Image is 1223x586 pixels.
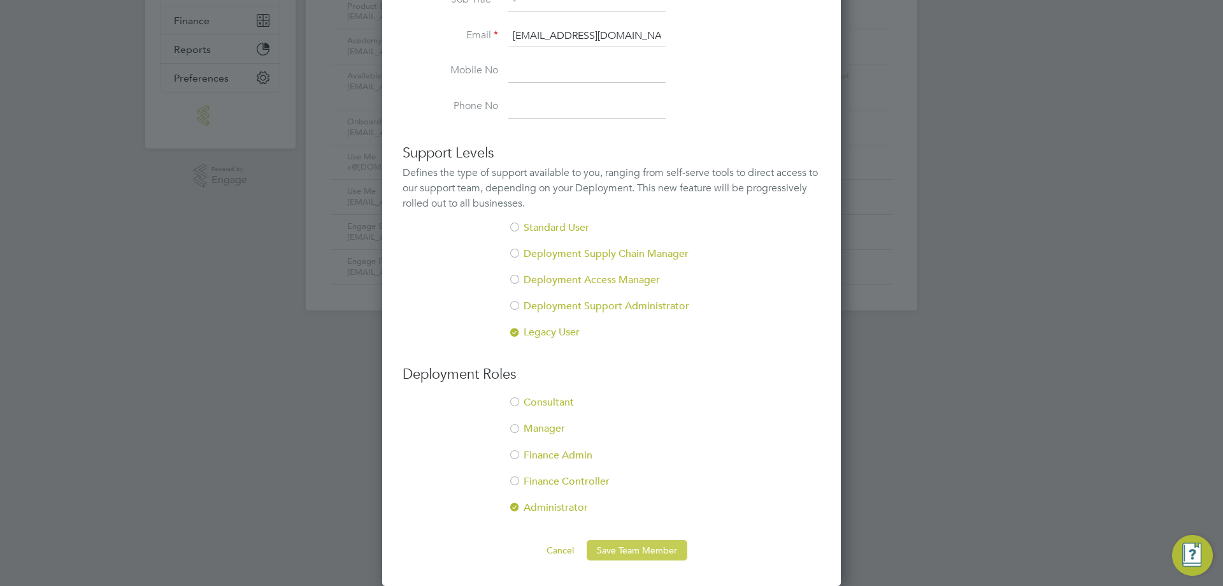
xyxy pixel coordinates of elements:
li: Finance Controller [403,475,820,501]
label: Email [403,29,498,42]
div: Defines the type of support available to you, ranging from self-serve tools to direct access to o... [403,165,820,211]
li: Deployment Supply Chain Manager [403,247,820,274]
li: Deployment Access Manager [403,274,820,300]
button: Engage Resource Center [1172,535,1213,576]
button: Cancel [536,540,584,560]
h3: Support Levels [403,144,820,163]
li: Administrator [403,501,820,527]
label: Phone No [403,99,498,113]
li: Deployment Support Administrator [403,300,820,326]
li: Consultant [403,396,820,422]
li: Finance Admin [403,449,820,475]
li: Legacy User [403,326,820,339]
li: Manager [403,422,820,448]
li: Standard User [403,221,820,247]
label: Mobile No [403,64,498,77]
h3: Deployment Roles [403,365,820,384]
button: Save Team Member [587,540,687,560]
